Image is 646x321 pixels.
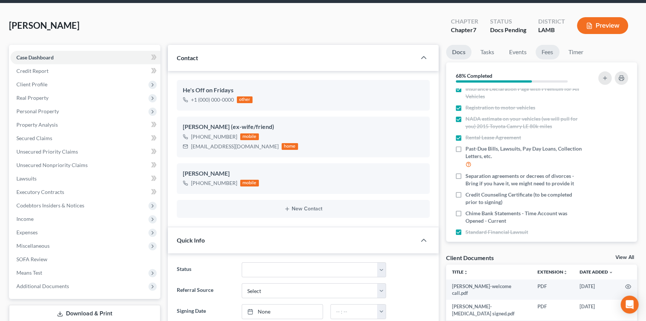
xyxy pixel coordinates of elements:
span: Additional Documents [16,283,69,289]
a: Events [503,45,533,59]
a: Property Analysis [10,118,160,132]
label: Referral Source [173,283,238,298]
a: Unsecured Priority Claims [10,145,160,158]
input: -- : -- [331,305,378,319]
span: Executory Contracts [16,189,64,195]
div: home [282,143,298,150]
button: New Contact [183,206,424,212]
i: unfold_more [563,270,568,275]
span: Miscellaneous [16,243,50,249]
span: Past-Due Bills, Lawsuits, Pay Day Loans, Collection Letters, etc. [465,145,583,160]
a: Credit Report [10,64,160,78]
span: SOFA Review [16,256,47,262]
a: Docs [446,45,471,59]
td: PDF [531,300,574,320]
div: [PERSON_NAME] (ex-wife/friend) [183,123,424,132]
a: Tasks [474,45,500,59]
div: Open Intercom Messenger [621,296,639,314]
span: Contact [177,54,198,61]
span: Credit Report [16,68,48,74]
span: Insurance Declaration Page with Premium for All Vehicles [465,85,583,100]
td: [PERSON_NAME]-welcome call.pdf [446,280,532,300]
div: +1 (000) 000-0000 [191,96,234,104]
i: expand_more [609,270,613,275]
span: Rental Lease Agreement [465,134,521,141]
a: Timer [562,45,589,59]
a: Unsecured Nonpriority Claims [10,158,160,172]
span: Codebtors Insiders & Notices [16,202,84,209]
span: [PERSON_NAME] [9,20,79,31]
span: Chime Bank Statements - Time Account was Opened - Current [465,210,583,225]
div: [PHONE_NUMBER] [191,133,237,141]
div: District [538,17,565,26]
div: Docs Pending [490,26,526,34]
span: Income [16,216,34,222]
div: Client Documents [446,254,494,262]
span: Personal Property [16,108,59,114]
span: Client Profile [16,81,47,87]
div: [PERSON_NAME] [183,169,424,178]
a: Secured Claims [10,132,160,145]
span: Case Dashboard [16,54,54,61]
a: Case Dashboard [10,51,160,64]
a: View All [615,255,634,260]
div: He's Off on Fridays [183,86,424,95]
span: Credit Counseling Certificate (to be completed prior to signing) [465,191,583,206]
span: Quick Info [177,237,205,244]
span: Secured Claims [16,135,52,141]
span: 7 [473,26,476,33]
td: [DATE] [574,300,619,320]
div: mobile [240,180,259,186]
div: Status [490,17,526,26]
span: Unsecured Nonpriority Claims [16,162,88,168]
div: mobile [240,133,259,140]
td: [PERSON_NAME]-[MEDICAL_DATA] signed.pdf [446,300,532,320]
a: None [242,305,322,319]
span: Real Property [16,95,48,101]
label: Signing Date [173,304,238,319]
div: [EMAIL_ADDRESS][DOMAIN_NAME] [191,143,279,150]
span: Lawsuits [16,175,37,182]
div: Chapter [451,26,478,34]
span: Means Test [16,269,42,276]
div: other [237,96,253,103]
a: Executory Contracts [10,185,160,199]
span: Unsecured Priority Claims [16,148,78,155]
div: [PHONE_NUMBER] [191,179,237,187]
span: Registration to motor vehicles [465,104,535,111]
a: Date Added expand_more [580,269,613,275]
span: Standard Financial Lawsuit [465,228,528,236]
strong: 68% Completed [456,72,492,79]
label: Status [173,262,238,277]
td: [DATE] [574,280,619,300]
a: Fees [536,45,559,59]
button: Preview [577,17,628,34]
a: Lawsuits [10,172,160,185]
i: unfold_more [464,270,468,275]
a: Titleunfold_more [452,269,468,275]
span: Separation agreements or decrees of divorces - Bring if you have it, we might need to provide it [465,172,583,187]
a: SOFA Review [10,253,160,266]
td: PDF [531,280,574,300]
span: Expenses [16,229,38,235]
span: NADA estimate on your vehicles (we will pull for you) 2015 Toyota Camry LE 80k miles [465,115,583,130]
a: Extensionunfold_more [537,269,568,275]
span: Property Analysis [16,121,58,128]
div: Chapter [451,17,478,26]
div: LAMB [538,26,565,34]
